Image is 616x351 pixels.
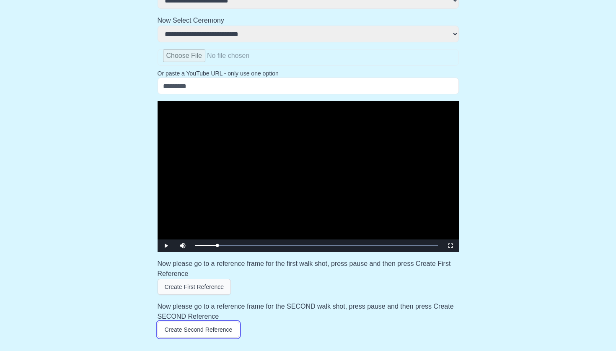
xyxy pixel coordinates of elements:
[158,259,459,279] h3: Now please go to a reference frame for the first walk shot, press pause and then press Create Fir...
[158,69,459,78] p: Or paste a YouTube URL - only use one option
[158,16,459,26] h2: Now Select Ceremony
[174,239,191,252] button: Mute
[158,322,240,338] button: Create Second Reference
[158,279,231,295] button: Create First Reference
[158,101,459,252] div: Video Player
[442,239,459,252] button: Fullscreen
[158,302,459,322] h3: Now please go to a reference frame for the SECOND walk shot, press pause and then press Create SE...
[158,239,174,252] button: Play
[195,245,438,246] div: Progress Bar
